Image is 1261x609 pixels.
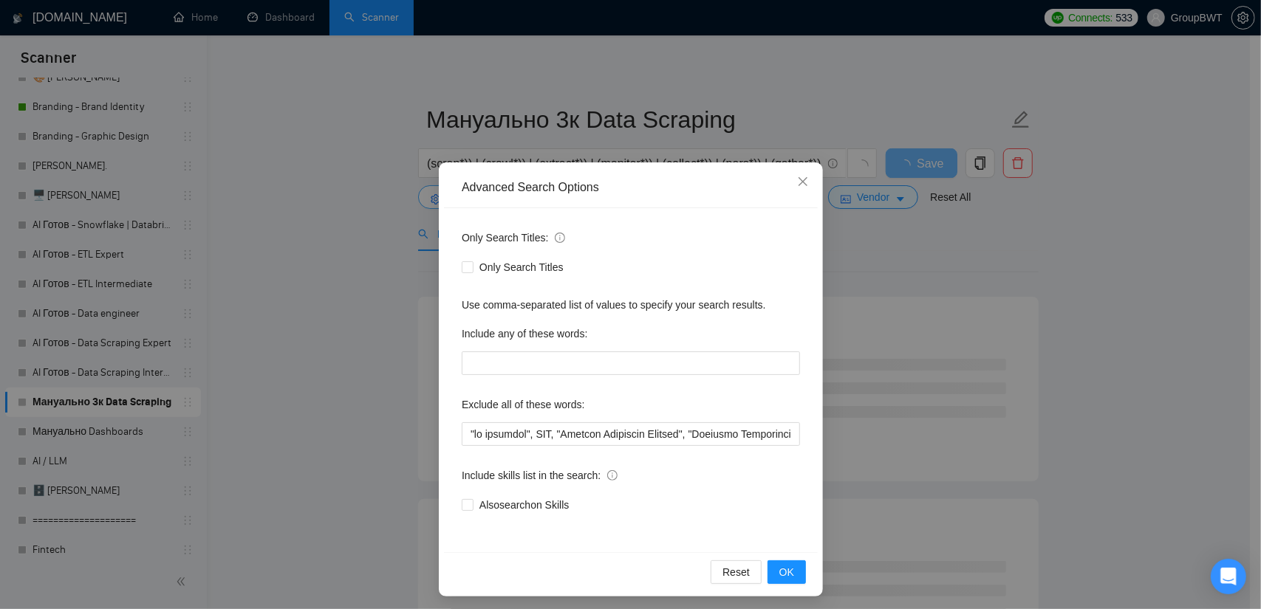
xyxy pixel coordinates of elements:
span: info-circle [607,470,618,481]
label: Exclude all of these words: [462,393,585,416]
span: Include skills list in the search: [462,467,618,484]
span: Only Search Titles: [462,230,565,246]
span: Reset [722,564,750,580]
div: Use comma-separated list of values to specify your search results. [462,297,800,313]
span: Also search on Skills [474,497,575,513]
label: Include any of these words: [462,322,587,345]
span: OK [779,564,793,580]
span: Only Search Titles [474,259,570,275]
div: Open Intercom Messenger [1211,559,1246,594]
div: Advanced Search Options [462,179,800,196]
button: Reset [711,560,762,584]
span: close [797,176,809,187]
button: Close [783,162,823,202]
span: info-circle [555,233,565,243]
button: OK [767,560,805,584]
